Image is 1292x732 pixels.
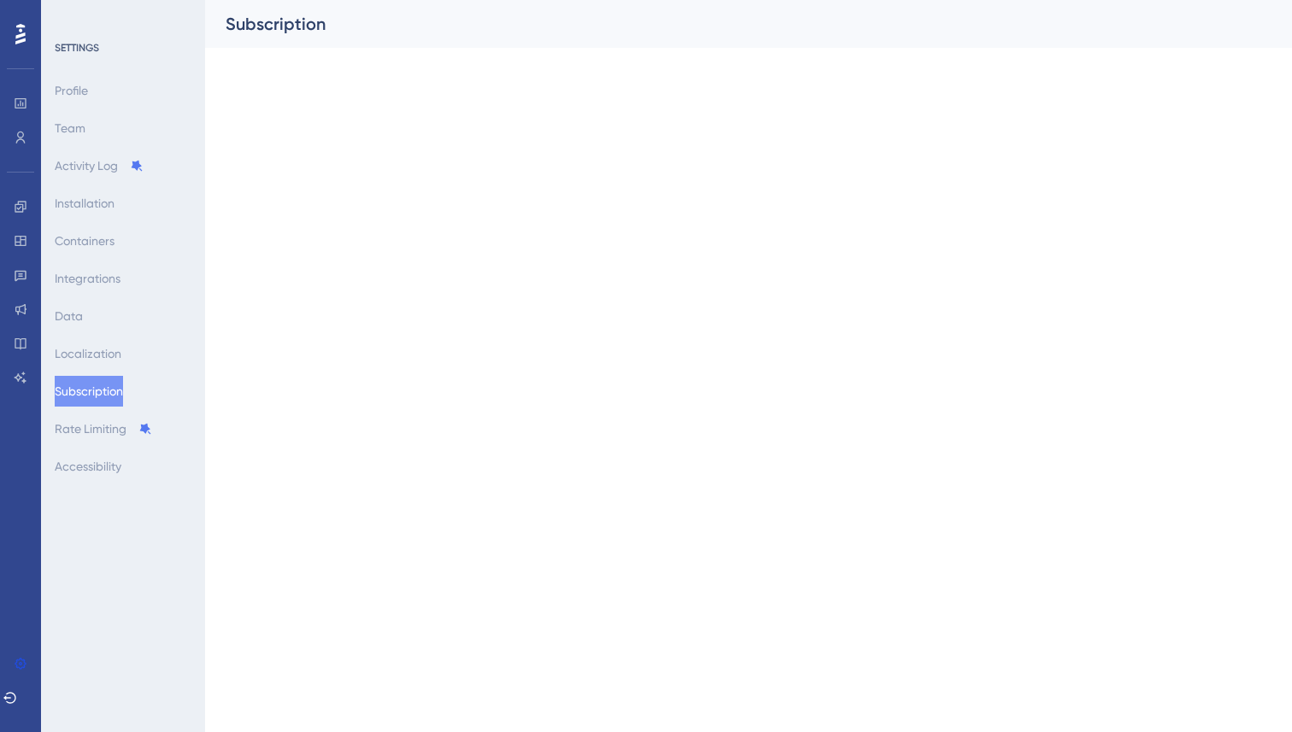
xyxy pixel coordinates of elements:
[226,12,1229,36] div: Subscription
[55,413,152,444] button: Rate Limiting
[55,41,193,55] div: SETTINGS
[55,376,123,407] button: Subscription
[55,338,121,369] button: Localization
[55,451,121,482] button: Accessibility
[55,150,144,181] button: Activity Log
[55,263,120,294] button: Integrations
[55,113,85,143] button: Team
[55,225,115,256] button: Containers
[55,301,83,331] button: Data
[55,75,88,106] button: Profile
[55,188,115,219] button: Installation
